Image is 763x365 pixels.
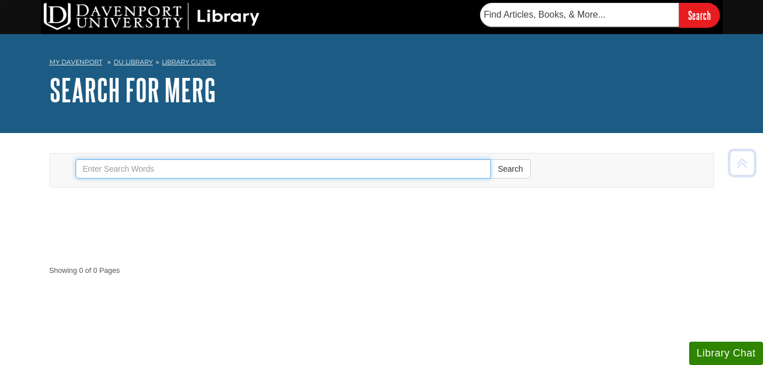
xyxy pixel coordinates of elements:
h1: Search for merg [49,73,714,107]
a: DU Library [114,58,153,66]
button: Library Chat [689,342,763,365]
form: Searches DU Library's articles, books, and more [480,3,720,27]
strong: Showing 0 of 0 Pages [49,265,714,276]
a: Back to Top [724,155,760,171]
nav: breadcrumb [49,55,714,73]
a: My Davenport [49,57,102,67]
button: Search [490,159,530,179]
a: Library Guides [162,58,216,66]
img: DU Library [44,3,260,30]
input: Enter Search Words [76,159,491,179]
input: Find Articles, Books, & More... [480,3,679,27]
input: Search [679,3,720,27]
